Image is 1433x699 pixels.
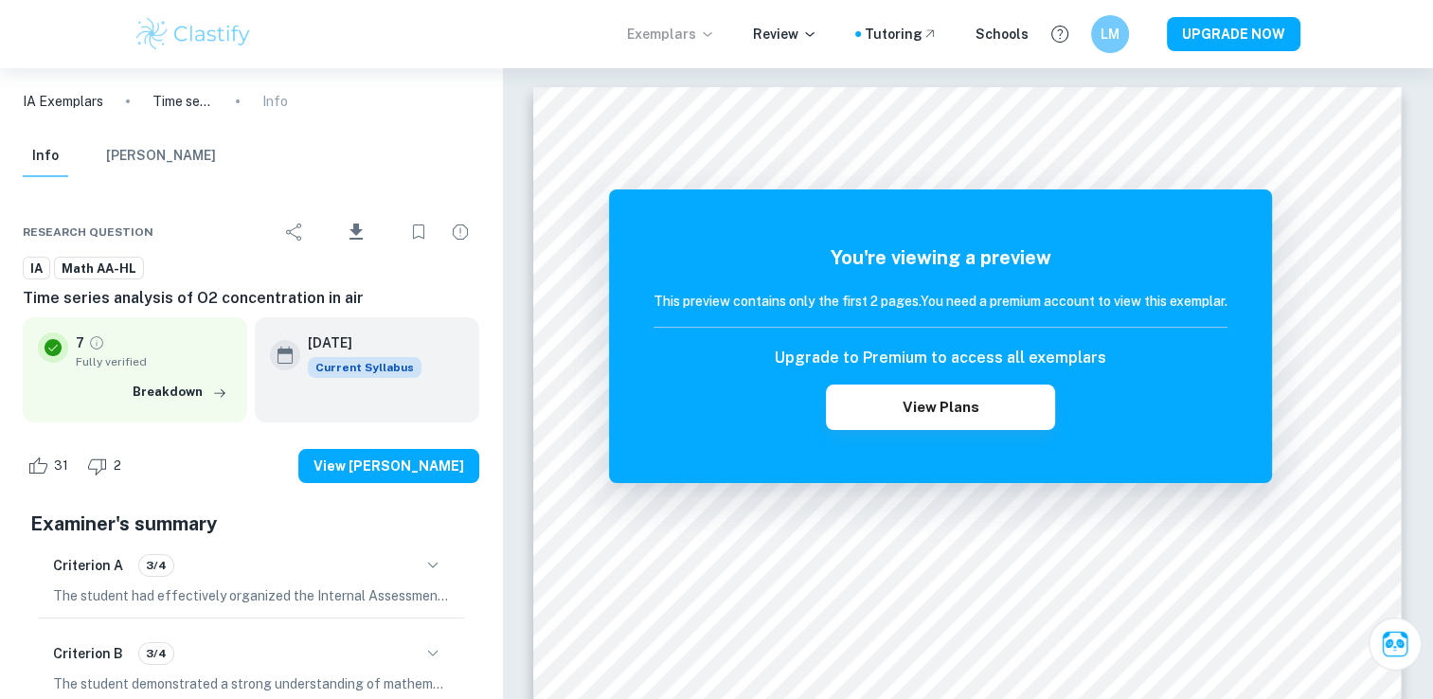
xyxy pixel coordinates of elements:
span: Math AA-HL [55,260,143,278]
button: View [PERSON_NAME] [298,449,479,483]
p: The student had effectively organized the Internal Assessment (IA) into clear sections, including... [53,585,449,606]
p: The student demonstrated a strong understanding of mathematical representation and communication ... [53,673,449,694]
span: Research question [23,224,153,241]
p: Info [262,91,288,112]
div: Bookmark [400,213,438,251]
p: 7 [76,332,84,353]
span: 2 [103,457,132,475]
button: [PERSON_NAME] [106,135,216,177]
h6: This preview contains only the first 2 pages. You need a premium account to view this exemplar. [654,291,1227,312]
button: View Plans [826,385,1055,430]
h6: Upgrade to Premium to access all exemplars [775,347,1106,369]
h5: You're viewing a preview [654,243,1227,272]
span: 3/4 [139,645,173,662]
span: 31 [44,457,79,475]
h6: Time series analysis of O2 concentration in air [23,287,479,310]
p: Review [753,24,817,45]
div: Share [276,213,313,251]
button: Info [23,135,68,177]
span: Fully verified [76,353,232,370]
div: Download [317,207,396,257]
span: Current Syllabus [308,357,421,378]
a: Grade fully verified [88,334,105,351]
a: Math AA-HL [54,257,144,280]
h6: LM [1099,24,1120,45]
h5: Examiner's summary [30,510,472,538]
button: LM [1091,15,1129,53]
a: Tutoring [865,24,938,45]
span: 3/4 [139,557,173,574]
div: Report issue [441,213,479,251]
h6: Criterion B [53,643,123,664]
div: Like [23,451,79,481]
button: UPGRADE NOW [1167,17,1300,51]
span: IA [24,260,49,278]
a: Schools [976,24,1029,45]
a: IA Exemplars [23,91,103,112]
div: This exemplar is based on the current syllabus. Feel free to refer to it for inspiration/ideas wh... [308,357,421,378]
p: Time series analysis of O2 concentration in air [152,91,213,112]
div: Dislike [82,451,132,481]
button: Breakdown [128,378,232,406]
p: Exemplars [627,24,715,45]
button: Help and Feedback [1044,18,1076,50]
h6: [DATE] [308,332,406,353]
button: Ask Clai [1369,618,1422,671]
img: Clastify logo [134,15,254,53]
h6: Criterion A [53,555,123,576]
a: IA [23,257,50,280]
